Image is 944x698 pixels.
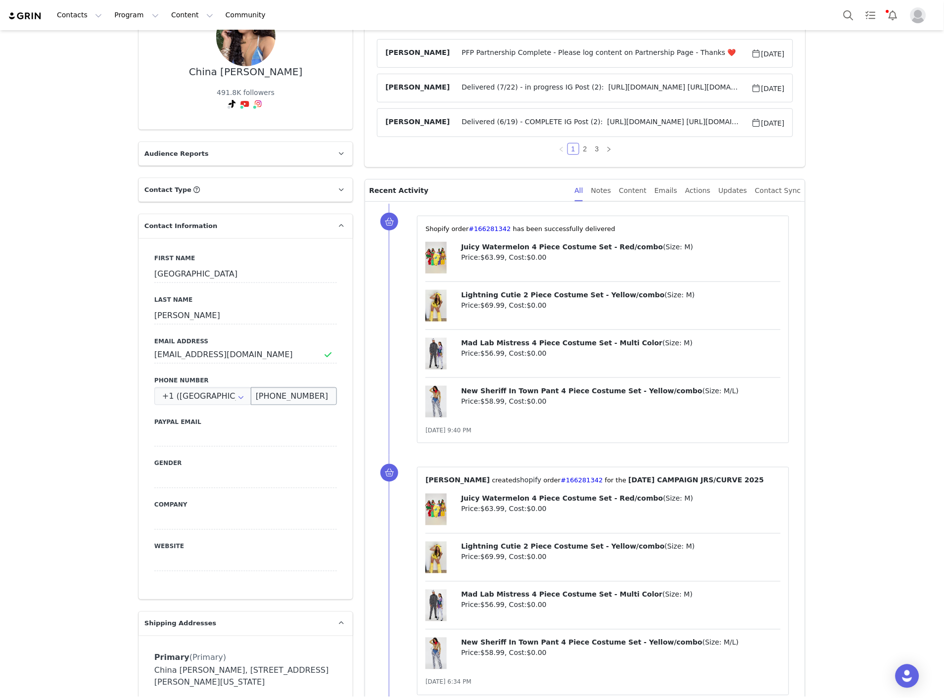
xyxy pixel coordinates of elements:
span: New Sheriff In Town Pant 4 Piece Costume Set - Yellow/combo [461,639,703,647]
input: Email Address [154,346,337,364]
button: Content [165,4,219,26]
p: ⁨ ⁩ created⁨ ⁩⁨⁩ order⁨ ⁩ for the ⁨ ⁩ [425,475,781,486]
span: Primary [154,653,189,662]
span: shopify [517,476,541,484]
input: Country [154,387,251,405]
p: Recent Activity [369,180,566,201]
span: Contact Type [144,185,191,195]
span: (Primary) [189,653,226,662]
label: Gender [154,459,337,468]
span: PFP Partnership Complete - Please log content on Partnership Page - Thanks ❤️ [450,47,751,59]
p: Price: , Cost: [461,252,781,263]
p: Price: , Cost: [461,504,781,514]
p: ( ) [461,590,781,600]
span: Juicy Watermelon 4 Piece Costume Set - Red/combo [461,243,663,251]
p: ( ) [461,386,781,396]
img: grin logo [8,11,43,21]
i: icon: left [559,146,565,152]
i: icon: right [606,146,612,152]
div: Emails [655,180,677,202]
li: Previous Page [556,143,567,155]
span: Lightning Cutie 2 Piece Costume Set - Yellow/combo [461,543,664,551]
span: $0.00 [527,397,547,405]
button: Contacts [51,4,108,26]
label: First Name [154,254,337,263]
span: [PERSON_NAME] [385,117,450,129]
img: placeholder-profile.jpg [910,7,926,23]
button: Profile [904,7,936,23]
img: instagram.svg [254,100,262,108]
li: 3 [591,143,603,155]
li: 1 [567,143,579,155]
span: Size: M [665,591,690,599]
p: Price: , Cost: [461,348,781,359]
a: Community [220,4,276,26]
div: Notes [591,180,611,202]
button: Search [838,4,859,26]
a: 1 [568,143,579,154]
span: Mad Lab Mistress 4 Piece Costume Set - Multi Color [461,591,662,599]
li: 2 [579,143,591,155]
span: [DATE] 9:40 PM [425,427,472,434]
span: Size: M/L [706,639,737,647]
span: [DATE] [752,117,785,129]
div: 491.8K followers [217,88,275,98]
span: $58.99 [480,649,505,657]
p: ( ) [461,542,781,552]
span: $63.99 [480,253,505,261]
label: Paypal Email [154,418,337,426]
span: Size: M [667,291,692,299]
span: [DATE] 6:34 PM [425,679,472,686]
a: 2 [580,143,591,154]
div: China [PERSON_NAME], [STREET_ADDRESS][PERSON_NAME][US_STATE] [154,665,337,689]
button: Program [108,4,165,26]
span: $0.00 [527,601,547,609]
span: Mad Lab Mistress 4 Piece Costume Set - Multi Color [461,339,662,347]
div: Content [619,180,647,202]
span: Lightning Cutie 2 Piece Costume Set - Yellow/combo [461,291,664,299]
span: [DATE] [752,47,785,59]
div: Open Intercom Messenger [896,664,919,688]
div: Actions [685,180,710,202]
span: $63.99 [480,505,505,513]
span: $0.00 [527,649,547,657]
p: Hey China, Your proposal has been accepted! We're so excited to have you be apart of the [DATE] C... [4,4,337,28]
span: $0.00 [527,553,547,561]
span: $69.99 [480,301,505,309]
span: $69.99 [480,553,505,561]
span: Contact Information [144,221,217,231]
div: China [PERSON_NAME] [189,66,303,78]
p: Price: , Cost: [461,300,781,311]
span: $0.00 [527,505,547,513]
img: 83309534-3dc9-4968-84d6-b45afea4a19c.jpg [216,7,276,66]
div: Contact Sync [755,180,801,202]
span: [DATE] CAMPAIGN JRS/CURVE 2025 [628,476,764,484]
p: Price: , Cost: [461,600,781,610]
span: Size: M [666,495,691,503]
p: ( ) [461,638,781,648]
span: New Sheriff In Town Pant 4 Piece Costume Set - Yellow/combo [461,387,703,395]
p: ( ) [461,290,781,300]
span: Size: M [666,243,691,251]
label: Email Address [154,337,337,346]
a: #166281342 [561,477,603,484]
span: [PERSON_NAME] [425,476,490,484]
p: Price: , Cost: [461,552,781,562]
span: Shipping Addresses [144,619,216,629]
input: (XXX) XXX-XXXX [251,387,337,405]
div: All [575,180,583,202]
span: ⁨Shopify⁩ order⁨ ⁩ has been successfully delivered [425,225,615,233]
span: Size: M [665,339,690,347]
span: Delivered (6/19) - COMPLETE IG Post (2): [URL][DOMAIN_NAME] [URL][DOMAIN_NAME] [URL][DOMAIN_NAME]... [450,117,751,129]
span: [PERSON_NAME] [385,47,450,59]
div: United States [154,387,251,405]
div: Updates [718,180,747,202]
a: 3 [592,143,603,154]
p: ( ) [461,338,781,348]
span: $56.99 [480,601,505,609]
label: Website [154,542,337,551]
p: Price: , Cost: [461,648,781,658]
a: Tasks [860,4,882,26]
span: $0.00 [527,301,547,309]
